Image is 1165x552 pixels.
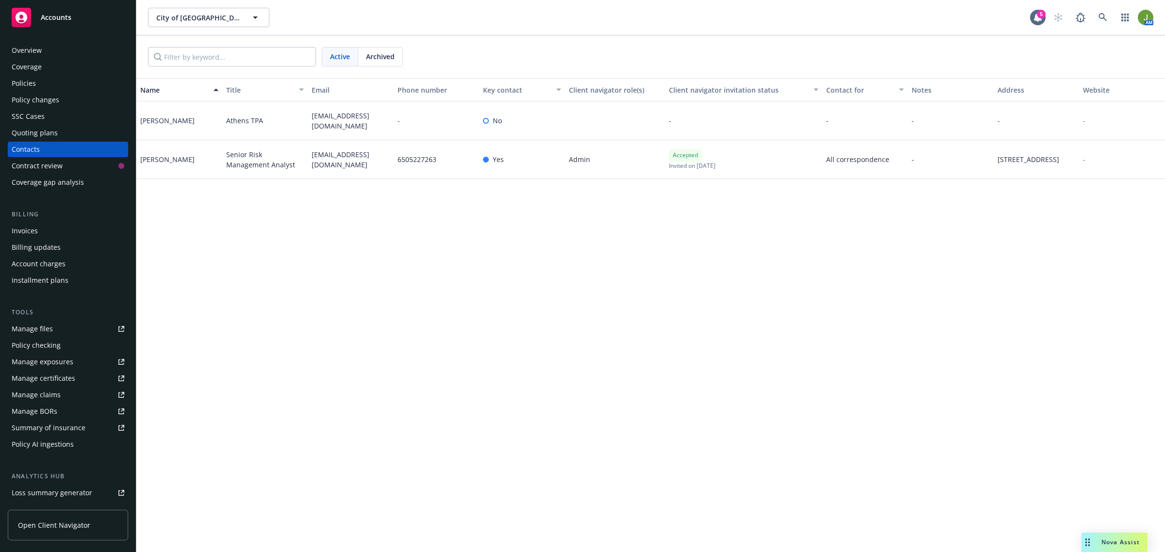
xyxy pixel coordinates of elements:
div: Policy AI ingestions [12,437,74,452]
div: Manage claims [12,387,61,403]
span: Accepted [673,151,698,160]
div: Manage certificates [12,371,75,386]
span: Nova Assist [1101,538,1140,546]
a: Coverage [8,59,128,75]
div: Drag to move [1082,533,1094,552]
div: Coverage gap analysis [12,175,84,190]
span: - [998,115,1000,126]
div: Contract review [12,158,63,174]
img: photo [1138,10,1153,25]
span: - [912,115,914,126]
a: Coverage gap analysis [8,175,128,190]
div: Invoices [12,223,38,239]
a: Loss summary generator [8,485,128,501]
button: Phone number [394,78,480,101]
span: - [669,115,671,126]
a: Manage exposures [8,354,128,370]
button: Contact for [822,78,908,101]
a: SSC Cases [8,109,128,124]
div: Notes [912,85,990,95]
a: Account charges [8,256,128,272]
div: Quoting plans [12,125,58,141]
a: Billing updates [8,240,128,255]
div: [PERSON_NAME] [140,115,195,126]
div: Installment plans [12,273,68,288]
div: Policy checking [12,338,61,353]
a: Overview [8,43,128,58]
button: Key contact [479,78,565,101]
span: City of [GEOGRAPHIC_DATA] [156,13,240,23]
div: - [1083,115,1085,126]
a: Search [1093,8,1113,27]
a: Policy AI ingestions [8,437,128,452]
button: Name [136,78,222,101]
button: Website [1079,78,1165,101]
span: Admin [569,154,590,164]
div: Policies [12,76,36,91]
a: Installment plans [8,273,128,288]
div: Analytics hub [8,471,128,481]
span: Invited on [DATE] [669,162,716,170]
span: All correspondence [826,154,904,164]
a: Policy changes [8,92,128,108]
div: 5 [1037,10,1046,18]
a: Contacts [8,142,128,157]
button: Notes [908,78,994,101]
div: Overview [12,43,42,58]
div: Email [312,85,390,95]
div: Manage BORs [12,404,57,419]
a: Start snowing [1048,8,1068,27]
a: Manage files [8,321,128,337]
div: Name [140,85,208,95]
button: Title [222,78,308,101]
div: Key contact [483,85,550,95]
div: Summary of insurance [12,420,85,436]
span: [EMAIL_ADDRESS][DOMAIN_NAME] [312,111,390,131]
button: Client navigator role(s) [565,78,665,101]
div: Policy changes [12,92,59,108]
span: Active [330,51,350,62]
a: Manage claims [8,387,128,403]
a: Summary of insurance [8,420,128,436]
div: Billing [8,210,128,219]
a: Policy checking [8,338,128,353]
div: Manage exposures [12,354,73,370]
a: Accounts [8,4,128,31]
div: Contacts [12,142,40,157]
div: SSC Cases [12,109,45,124]
button: Address [994,78,1080,101]
div: Manage files [12,321,53,337]
span: Athens TPA [226,115,263,126]
a: Manage certificates [8,371,128,386]
span: [STREET_ADDRESS] [998,154,1059,164]
a: Contract review [8,158,128,174]
a: Report a Bug [1071,8,1090,27]
div: Website [1083,85,1161,95]
span: - [912,154,914,164]
span: Accounts [41,14,71,21]
span: - [826,115,829,126]
div: Address [998,85,1076,95]
div: [PERSON_NAME] [140,154,195,164]
div: Client navigator role(s) [569,85,661,95]
div: Contact for [826,85,894,95]
div: Phone number [398,85,476,95]
span: Yes [493,154,504,164]
button: City of [GEOGRAPHIC_DATA] [148,8,269,27]
button: Nova Assist [1082,533,1148,552]
span: No [493,115,502,126]
div: - [1083,154,1085,164]
input: Filter by keyword... [148,47,316,66]
span: Archived [366,51,395,62]
a: Invoices [8,223,128,239]
div: Loss summary generator [12,485,92,501]
div: Title [226,85,294,95]
a: Manage BORs [8,404,128,419]
span: 6505227263 [398,154,436,164]
div: Coverage [12,59,42,75]
div: Billing updates [12,240,61,255]
a: Switch app [1115,8,1135,27]
div: Account charges [12,256,66,272]
span: Open Client Navigator [18,520,90,530]
span: Senior Risk Management Analyst [226,149,304,170]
